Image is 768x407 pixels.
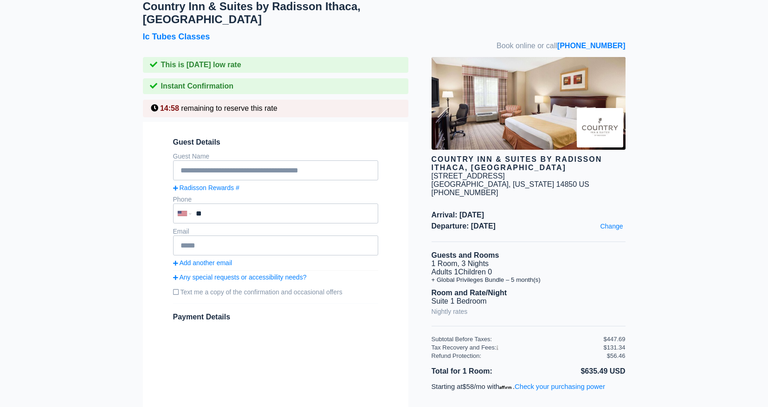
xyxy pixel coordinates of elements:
[515,383,605,390] a: Check your purchasing power - Learn more about Affirm Financing (opens in modal)
[432,276,626,283] li: + Global Privileges Bundle – 5 month(s)
[463,383,474,390] span: $58
[604,344,626,351] div: $131.34
[497,42,625,50] span: Book online or call
[557,42,626,50] a: [PHONE_NUMBER]
[432,268,626,276] li: Adults 1
[432,297,626,305] li: Suite 1 Bedroom
[173,138,378,146] span: Guest Details
[432,172,505,180] div: [STREET_ADDRESS]
[173,285,378,299] label: Text me a copy of the confirmation and occasional offers
[432,222,626,230] span: Departure: [DATE]
[458,268,492,276] span: Children 0
[432,211,626,219] span: Arrival: [DATE]
[499,384,513,389] span: Affirm
[432,260,626,268] li: 1 Room, 3 Nights
[432,251,499,259] b: Guests and Rooms
[143,57,408,73] div: This is [DATE] low rate
[432,336,604,343] div: Subtotal Before Taxes:
[173,153,210,160] label: Guest Name
[173,228,189,235] label: Email
[607,352,626,359] div: $56.46
[174,204,194,223] div: United States: +1
[173,184,378,191] a: Radisson Rewards #
[579,180,589,188] span: US
[513,180,554,188] span: [US_STATE]
[432,352,607,359] div: Refund Protection:
[432,365,529,377] li: Total for 1 Room:
[160,104,179,112] span: 14:58
[432,189,626,197] div: [PHONE_NUMBER]
[173,313,231,321] span: Payment Details
[432,155,626,172] div: Country Inn & Suites by Radisson Ithaca, [GEOGRAPHIC_DATA]
[143,32,626,42] h2: Ic Tubes Classes
[529,365,626,377] li: $635.49 USD
[432,180,511,188] span: [GEOGRAPHIC_DATA],
[432,289,507,297] b: Room and Rate/Night
[432,344,604,351] div: Tax Recovery and Fees:
[143,78,408,94] div: Instant Confirmation
[604,336,626,343] div: $447.69
[432,383,626,390] p: Starting at /mo with .
[173,259,378,267] a: Add another email
[577,108,623,147] img: Brand logo for Country Inn & Suites by Radisson Ithaca, NY
[432,57,626,150] img: hotel image
[556,180,577,188] span: 14850
[432,305,468,318] a: Nightly rates
[598,220,625,232] a: Change
[173,196,192,203] label: Phone
[181,104,277,112] span: remaining to reserve this rate
[173,273,378,281] a: Any special requests or accessibility needs?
